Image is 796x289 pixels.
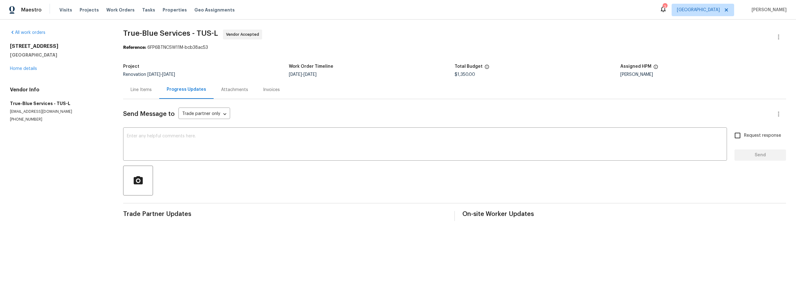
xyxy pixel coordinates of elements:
[10,100,108,107] h5: True-Blue Services - TUS-L
[123,44,786,51] div: 6FP6BTNCSW11M-bcb38ac53
[226,31,261,38] span: Vendor Accepted
[289,64,333,69] h5: Work Order Timeline
[123,111,175,117] span: Send Message to
[263,87,280,93] div: Invoices
[620,72,786,77] div: [PERSON_NAME]
[80,7,99,13] span: Projects
[21,7,42,13] span: Maestro
[10,43,108,49] h2: [STREET_ADDRESS]
[289,72,317,77] span: -
[167,86,206,93] div: Progress Updates
[147,72,160,77] span: [DATE]
[123,30,218,37] span: True-Blue Services - TUS-L
[484,64,489,72] span: The total cost of line items that have been proposed by Opendoor. This sum includes line items th...
[10,67,37,71] a: Home details
[653,64,658,72] span: The hpm assigned to this work order.
[106,7,135,13] span: Work Orders
[289,72,302,77] span: [DATE]
[620,64,651,69] h5: Assigned HPM
[178,109,230,119] div: Trade partner only
[749,7,787,13] span: [PERSON_NAME]
[163,7,187,13] span: Properties
[744,132,781,139] span: Request response
[147,72,175,77] span: -
[462,211,786,217] span: On-site Worker Updates
[10,109,108,114] p: [EMAIL_ADDRESS][DOMAIN_NAME]
[10,117,108,122] p: [PHONE_NUMBER]
[123,64,139,69] h5: Project
[455,64,483,69] h5: Total Budget
[142,8,155,12] span: Tasks
[663,4,667,10] div: 3
[131,87,152,93] div: Line Items
[221,87,248,93] div: Attachments
[677,7,720,13] span: [GEOGRAPHIC_DATA]
[123,72,175,77] span: Renovation
[59,7,72,13] span: Visits
[194,7,235,13] span: Geo Assignments
[123,45,146,50] b: Reference:
[10,52,108,58] h5: [GEOGRAPHIC_DATA]
[303,72,317,77] span: [DATE]
[123,211,447,217] span: Trade Partner Updates
[10,87,108,93] h4: Vendor Info
[10,30,45,35] a: All work orders
[455,72,475,77] span: $1,350.00
[162,72,175,77] span: [DATE]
